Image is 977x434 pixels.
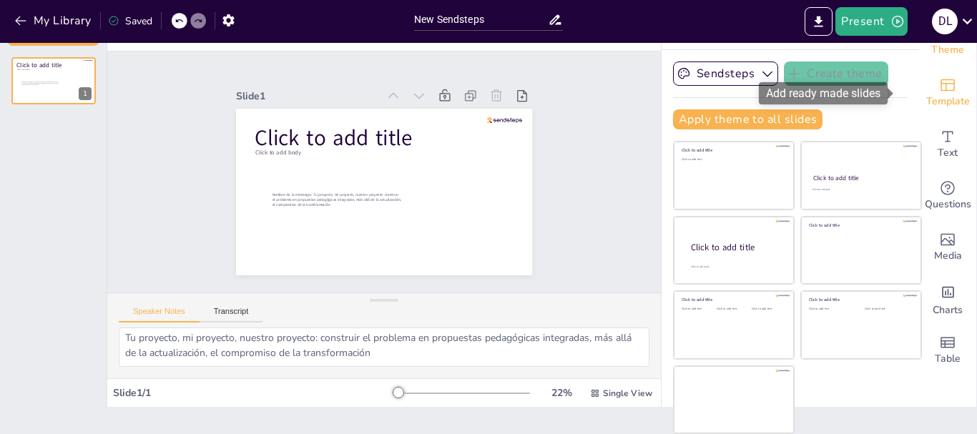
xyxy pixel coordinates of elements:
[919,119,976,170] div: Add text boxes
[932,9,958,34] div: D L
[752,307,784,311] div: Click to add text
[11,57,96,104] div: 1
[717,307,749,311] div: Click to add text
[255,123,412,152] span: Click to add title
[682,307,714,311] div: Click to add text
[934,248,962,264] span: Media
[925,197,971,212] span: Questions
[119,307,200,322] button: Speaker Notes
[784,61,888,86] button: Create theme
[809,297,911,302] div: Click to add title
[809,307,854,311] div: Click to add text
[865,307,910,311] div: Click to add text
[919,67,976,119] div: Add ready made slides
[938,145,958,161] span: Text
[812,188,908,192] div: Click to add text
[813,174,908,182] div: Click to add title
[682,297,784,302] div: Click to add title
[691,241,782,253] div: Click to add title
[21,81,59,85] span: Nombre de la estrategia: Tu proyecto, mi proyecto, nuestro proyecto: construir el problema en pro...
[603,388,652,399] span: Single View
[935,351,961,367] span: Table
[809,222,911,228] div: Click to add title
[919,273,976,325] div: Add charts and graphs
[544,386,579,400] div: 22 %
[414,9,548,30] input: Insert title
[673,109,823,129] button: Apply theme to all slides
[200,307,263,322] button: Transcript
[272,192,401,208] span: Nombre de la estrategia: Tu proyecto, mi proyecto, nuestro proyecto: construir el problema en pro...
[673,61,778,86] button: Sendsteps
[682,158,784,162] div: Click to add text
[108,14,152,28] div: Saved
[17,69,30,71] span: Click to add body
[236,89,378,103] div: Slide 1
[16,61,62,70] span: Click to add title
[931,42,964,58] span: Theme
[119,327,649,367] textarea: Nombre de la estrategia: Tu proyecto, mi proyecto, nuestro proyecto: construir el problema en pro...
[759,82,888,104] div: Add ready made slides
[805,7,833,36] button: Export to PowerPoint
[919,170,976,222] div: Get real-time input from your audience
[919,222,976,273] div: Add images, graphics, shapes or video
[255,149,301,157] span: Click to add body
[682,147,784,153] div: Click to add title
[933,302,963,318] span: Charts
[79,87,92,100] div: 1
[691,265,781,268] div: Click to add body
[932,7,958,36] button: D L
[919,325,976,376] div: Add a table
[113,386,393,400] div: Slide 1 / 1
[835,7,907,36] button: Present
[11,9,97,32] button: My Library
[926,94,970,109] span: Template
